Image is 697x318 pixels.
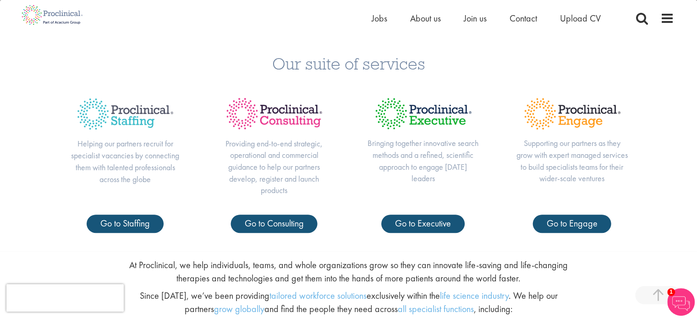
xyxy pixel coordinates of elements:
span: Go to Staffing [100,217,150,229]
span: Go to Executive [395,217,451,229]
p: Helping our partners recruit for specialist vacancies by connecting them with talented profession... [69,138,181,185]
p: Bringing together innovative search methods and a refined, scientific approach to engage [DATE] l... [367,137,479,184]
a: Contact [510,12,537,24]
p: Providing end-to-end strategic, operational and commercial guidance to help our partners develop,... [218,138,330,197]
iframe: reCAPTCHA [6,284,124,312]
span: 1 [667,288,675,296]
a: Go to Staffing [87,215,164,233]
a: grow globally [214,303,264,315]
a: life science industry [439,290,508,302]
p: At Proclinical, we help individuals, teams, and whole organizations grow so they can innovate lif... [118,259,578,285]
a: Join us [464,12,487,24]
span: Go to Consulting [245,217,304,229]
span: Go to Engage [547,217,598,229]
p: Supporting our partners as they grow with expert managed services to build specialists teams for ... [516,137,628,184]
img: Chatbot [667,288,695,316]
a: Go to Engage [533,215,611,233]
img: Proclinical Title [218,90,330,137]
img: Proclinical Title [69,90,181,138]
a: Go to Executive [381,215,465,233]
a: Jobs [372,12,387,24]
a: Upload CV [560,12,601,24]
img: Proclinical Title [367,90,479,137]
h3: Our suite of services [7,55,690,72]
a: tailored workforce solutions [269,290,366,302]
a: About us [410,12,441,24]
a: all specialist functions [397,303,473,315]
a: Go to Consulting [231,215,318,233]
img: Proclinical Title [516,90,628,137]
p: Since [DATE], we’ve been providing exclusively within the . We help our partners and find the peo... [118,289,578,315]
